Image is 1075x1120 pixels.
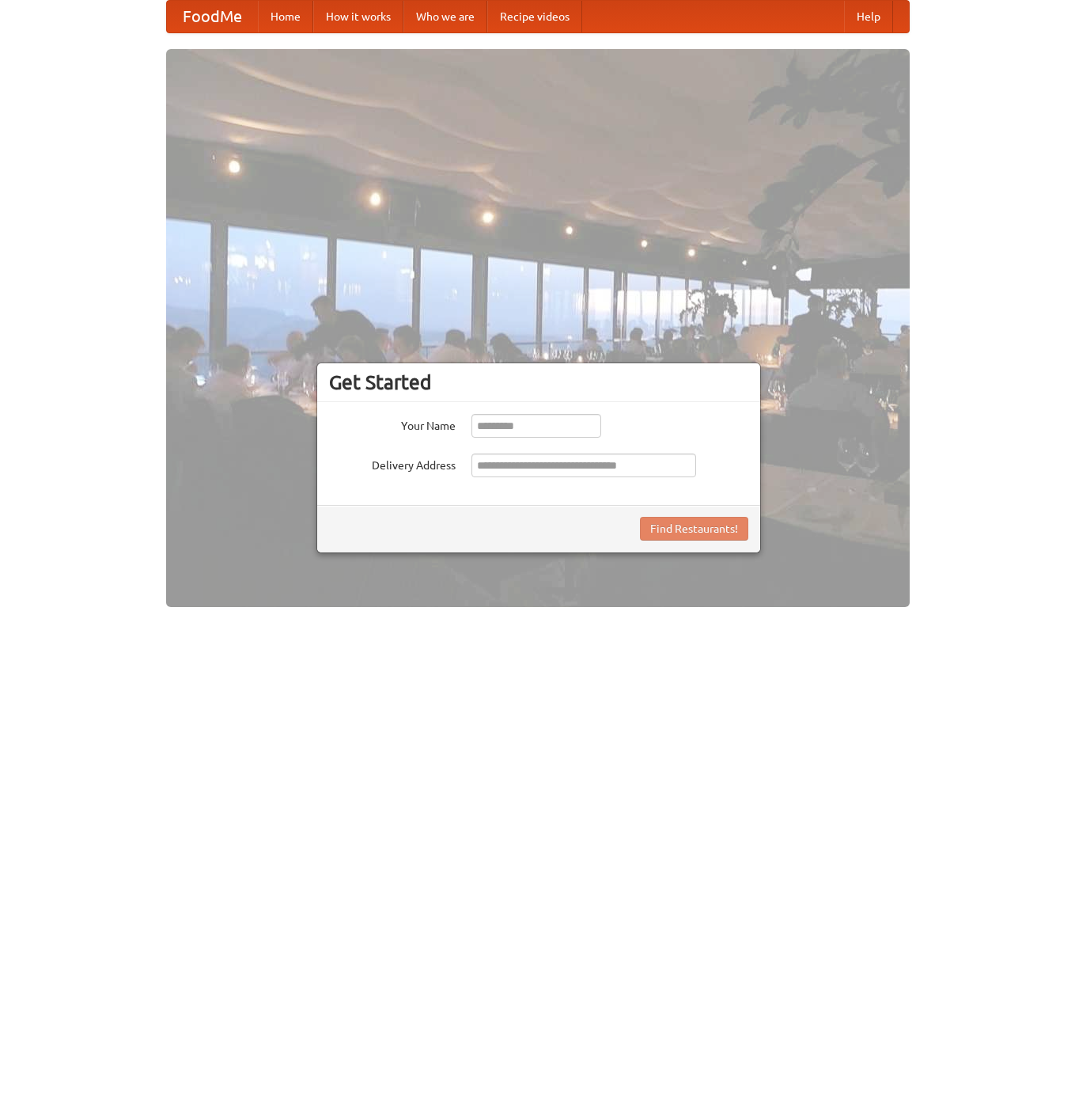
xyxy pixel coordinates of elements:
[487,1,582,32] a: Recipe videos
[640,517,748,541] button: Find Restaurants!
[329,370,748,394] h3: Get Started
[313,1,403,32] a: How it works
[403,1,487,32] a: Who we are
[167,1,258,32] a: FoodMe
[258,1,313,32] a: Home
[844,1,893,32] a: Help
[329,454,456,473] label: Delivery Address
[329,414,456,434] label: Your Name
